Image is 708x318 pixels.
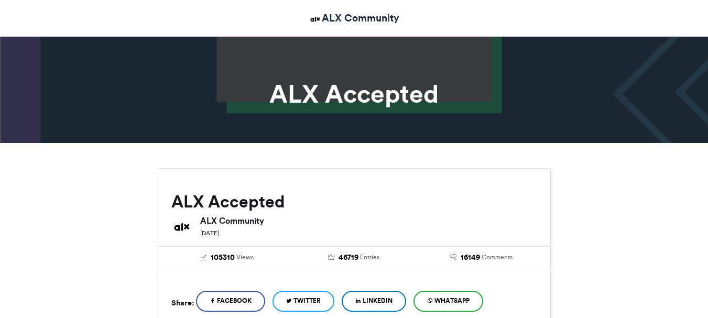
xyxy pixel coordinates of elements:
span: 105310 [211,252,235,264]
a: Facebook [196,291,265,312]
a: ALX Community [309,10,399,26]
a: 105310 Views [171,252,283,264]
span: Facebook [217,296,252,305]
span: Entries [360,253,379,262]
img: ALX Community [309,13,322,26]
span: WhatsApp [434,296,470,305]
a: LinkedIn [342,291,406,312]
small: [DATE] [200,229,219,237]
a: 16149 Comments [426,252,537,264]
h6: ALX Community [200,216,537,225]
span: Comments [482,253,513,262]
a: 46719 Entries [298,252,410,264]
a: WhatsApp [413,291,483,312]
img: ALX Community [171,216,192,237]
span: Views [236,253,254,262]
h1: ALX Accepted [63,81,645,106]
h2: ALX Accepted [171,192,537,211]
span: Twitter [293,296,321,305]
span: LinkedIn [363,296,393,305]
a: Twitter [273,291,334,312]
h5: Share: [171,296,194,310]
span: 16149 [461,252,480,264]
span: 46719 [339,252,358,264]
